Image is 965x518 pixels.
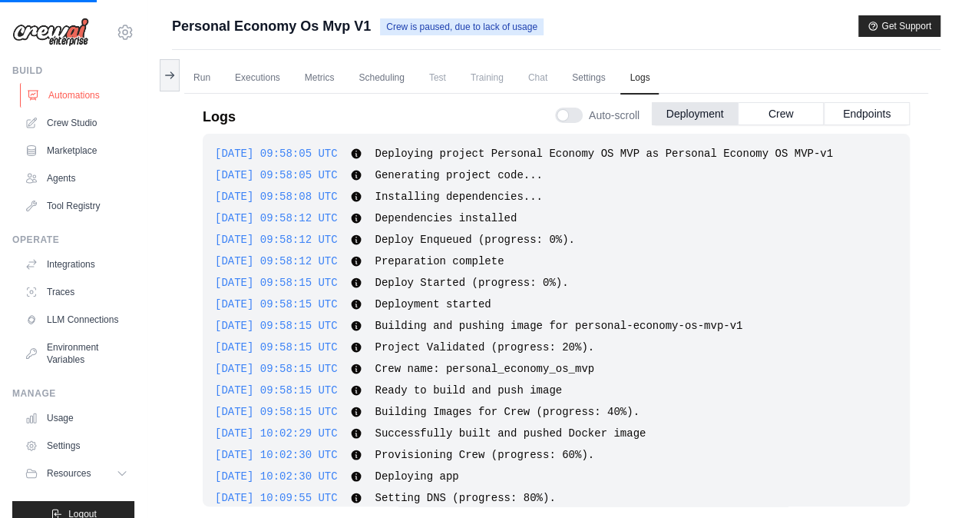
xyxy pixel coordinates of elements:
span: [DATE] 09:58:15 UTC [215,320,338,332]
span: Preparation complete [375,255,504,267]
span: Auto-scroll [589,108,639,123]
a: Settings [563,62,614,95]
span: [DATE] 09:58:12 UTC [215,212,338,224]
span: [DATE] 10:02:30 UTC [215,449,338,461]
span: Resources [47,467,91,480]
span: Crew name: personal_economy_os_mvp [375,363,594,375]
span: Successfully built and pushed Docker image [375,427,646,440]
a: Tool Registry [18,194,134,218]
span: Deploy Enqueued (progress: 0%). [375,234,574,246]
button: Get Support [858,15,940,37]
a: Marketplace [18,138,134,163]
a: Traces [18,280,134,304]
span: Personal Economy Os Mvp V1 [172,15,371,37]
span: [DATE] 09:58:15 UTC [215,277,338,289]
span: Test [420,62,455,93]
span: Crew is paused, due to lack of usage [380,18,544,35]
span: Deploying project Personal Economy OS MVP as Personal Economy OS MVP-v1 [375,148,833,160]
a: Crew Studio [18,111,134,135]
span: [DATE] 09:58:12 UTC [215,234,338,246]
span: [DATE] 09:58:05 UTC [215,169,338,181]
a: Usage [18,406,134,430]
span: Generating project code... [375,169,542,181]
div: Build [12,65,134,77]
span: Deploy Started (progress: 0%). [375,277,568,289]
span: [DATE] 09:58:15 UTC [215,363,338,375]
a: Automations [20,83,136,108]
span: [DATE] 09:58:15 UTC [215,406,338,418]
a: Agents [18,166,134,191]
a: Executions [226,62,289,95]
span: Dependencies installed [375,212,517,224]
button: Crew [738,102,824,125]
a: LLM Connections [18,307,134,332]
button: Endpoints [824,102,910,125]
span: [DATE] 09:58:15 UTC [215,341,338,354]
span: [DATE] 09:58:12 UTC [215,255,338,267]
span: [DATE] 09:58:05 UTC [215,148,338,160]
span: [DATE] 10:02:29 UTC [215,427,338,440]
span: [DATE] 10:09:55 UTC [215,492,338,504]
a: Environment Variables [18,335,134,372]
a: Run [184,62,220,95]
a: Scheduling [349,62,413,95]
span: Deploying app [375,470,458,483]
span: [DATE] 10:02:30 UTC [215,470,338,483]
span: [DATE] 09:58:15 UTC [215,384,338,397]
iframe: Chat Widget [888,444,965,518]
span: Installing dependencies... [375,191,542,203]
span: Building and pushing image for personal-economy-os-mvp-v1 [375,320,742,332]
a: Logs [620,62,659,95]
span: Building Images for Crew (progress: 40%). [375,406,639,418]
span: Project Validated (progress: 20%). [375,341,594,354]
a: Metrics [296,62,344,95]
a: Settings [18,433,134,458]
span: Deployment started [375,298,491,310]
span: Training is not available until the deployment is complete [461,62,513,93]
div: Manage [12,387,134,400]
span: [DATE] 09:58:15 UTC [215,298,338,310]
span: Provisioning Crew (progress: 60%). [375,449,594,461]
div: Operate [12,234,134,246]
span: Ready to build and push image [375,384,562,397]
span: Setting DNS (progress: 80%). [375,492,555,504]
p: Logs [203,106,236,128]
a: Integrations [18,252,134,277]
button: Resources [18,461,134,486]
span: [DATE] 09:58:08 UTC [215,191,338,203]
span: Chat is not available until the deployment is complete [519,62,557,93]
img: Logo [12,18,89,47]
button: Deployment [652,102,738,125]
